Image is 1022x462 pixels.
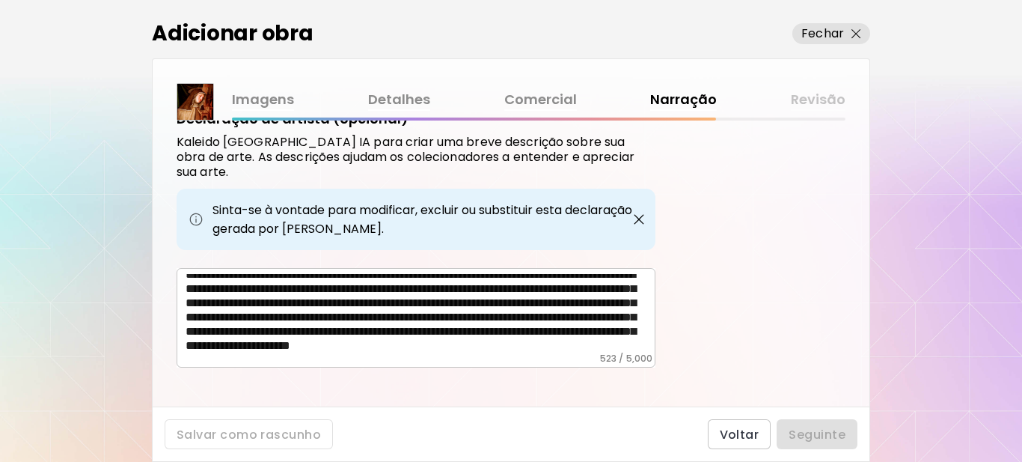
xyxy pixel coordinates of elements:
[177,135,655,180] h6: Kaleido [GEOGRAPHIC_DATA] IA para criar uma breve descrição sobre sua obra de arte. As descrições...
[708,419,771,449] button: Voltar
[177,84,213,120] img: thumbnail
[631,212,646,227] img: close-button
[600,353,652,365] h6: 523 / 5,000
[177,189,655,250] div: Sinta-se à vontade para modificar, excluir ou substituir esta declaração gerada por [PERSON_NAME].
[232,89,294,111] a: Imagens
[504,89,577,111] a: Comercial
[628,209,649,230] button: close-button
[368,89,430,111] a: Detalhes
[720,427,759,443] span: Voltar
